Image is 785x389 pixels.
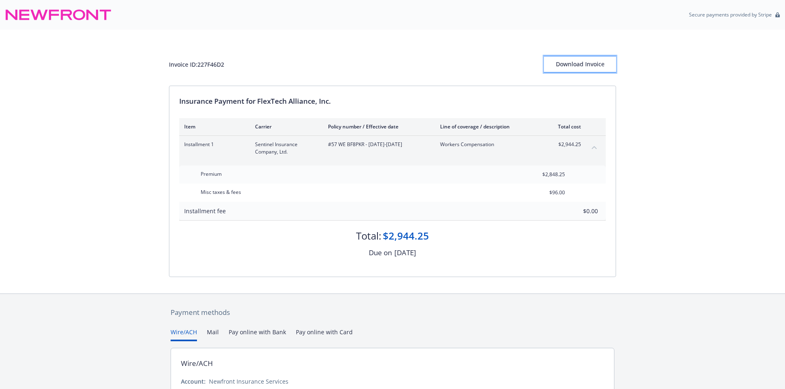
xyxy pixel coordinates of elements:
[179,136,606,161] div: Installment 1Sentinel Insurance Company, Ltd.#57 WE BF8PKR - [DATE]-[DATE]Workers Compensation$2,...
[169,60,224,69] div: Invoice ID: 227F46D2
[229,328,286,341] button: Pay online with Bank
[550,123,581,130] div: Total cost
[201,170,222,177] span: Premium
[184,123,242,130] div: Item
[516,186,570,199] input: 0.00
[181,377,206,386] div: Account:
[689,11,772,18] p: Secure payments provided by Stripe
[296,328,353,341] button: Pay online with Card
[328,123,427,130] div: Policy number / Effective date
[440,123,537,130] div: Line of coverage / description
[255,141,315,156] span: Sentinel Insurance Company, Ltd.
[328,141,427,148] span: #57 WE BF8PKR - [DATE]-[DATE]
[209,377,288,386] div: Newfront Insurance Services
[440,141,537,148] span: Workers Compensation
[255,123,315,130] div: Carrier
[356,229,381,243] div: Total:
[369,247,392,258] div: Due on
[181,358,213,369] div: Wire/ACH
[201,189,241,196] span: Misc taxes & fees
[184,207,226,215] span: Installment fee
[549,205,603,217] input: 0.00
[516,168,570,181] input: 0.00
[394,247,416,258] div: [DATE]
[171,328,197,341] button: Wire/ACH
[544,56,616,72] button: Download Invoice
[544,56,616,72] div: Download Invoice
[171,307,614,318] div: Payment methods
[184,141,242,148] span: Installment 1
[207,328,219,341] button: Mail
[179,96,606,107] div: Insurance Payment for FlexTech Alliance, Inc.
[383,229,429,243] div: $2,944.25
